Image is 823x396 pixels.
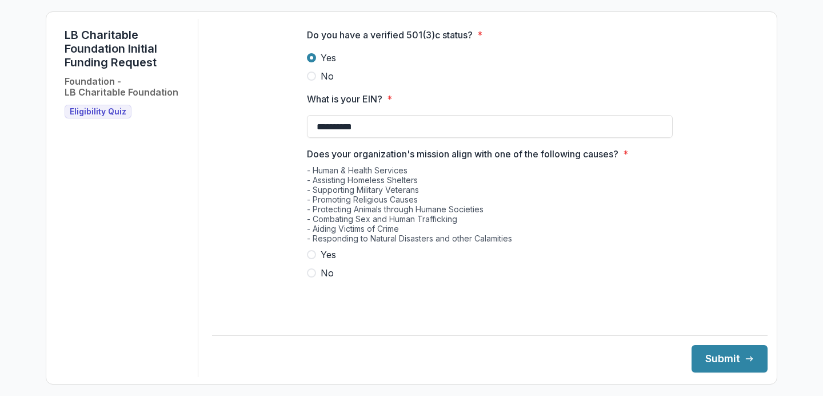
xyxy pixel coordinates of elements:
span: Yes [321,248,336,262]
span: Eligibility Quiz [70,107,126,117]
div: - Human & Health Services - Assisting Homeless Shelters - Supporting Military Veterans - Promotin... [307,165,673,248]
span: No [321,266,334,280]
h1: LB Charitable Foundation Initial Funding Request [65,28,189,69]
h2: Foundation - LB Charitable Foundation [65,76,178,98]
span: No [321,69,334,83]
p: What is your EIN? [307,92,382,106]
p: Do you have a verified 501(3)c status? [307,28,473,42]
p: Does your organization's mission align with one of the following causes? [307,147,618,161]
button: Submit [692,345,768,373]
span: Yes [321,51,336,65]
